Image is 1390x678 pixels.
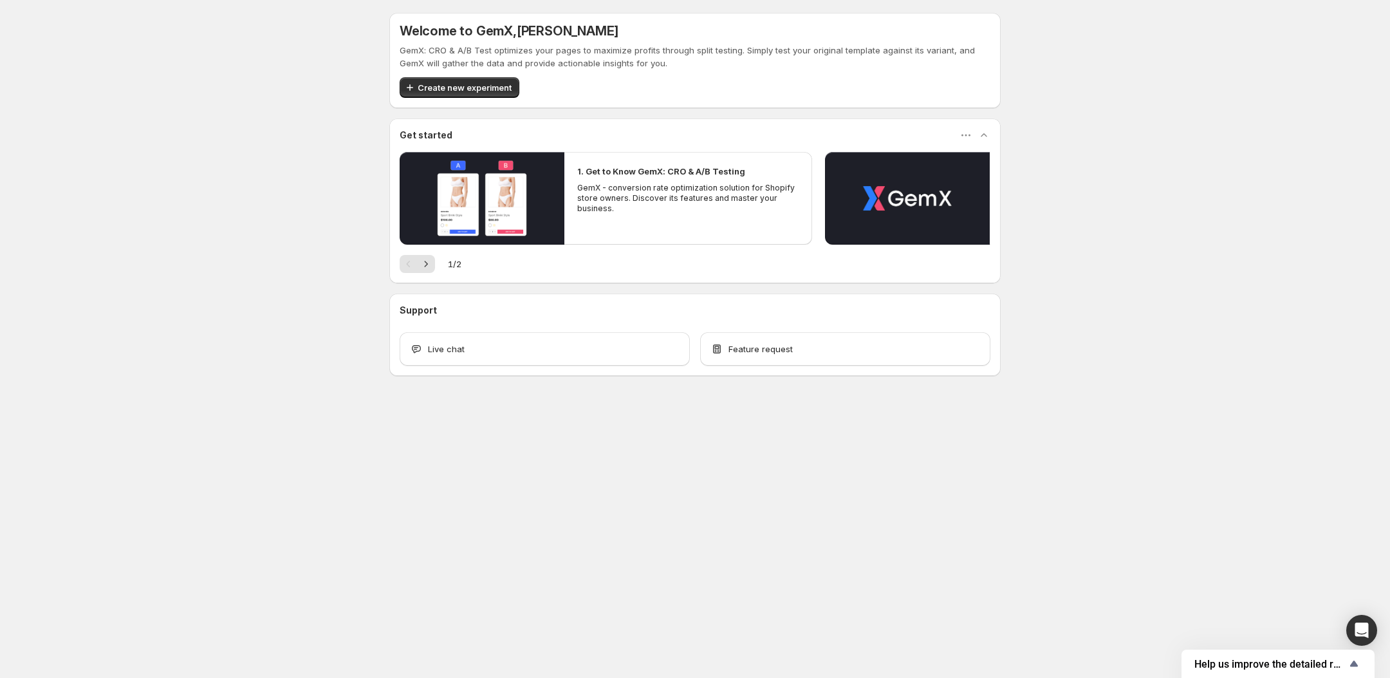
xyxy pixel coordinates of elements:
h2: 1. Get to Know GemX: CRO & A/B Testing [577,165,745,178]
button: Show survey - Help us improve the detailed report for A/B campaigns [1194,656,1362,672]
button: Play video [400,152,564,245]
span: Create new experiment [418,81,512,94]
h5: Welcome to GemX [400,23,618,39]
h3: Get started [400,129,452,142]
span: Feature request [728,343,793,355]
p: GemX: CRO & A/B Test optimizes your pages to maximize profits through split testing. Simply test ... [400,44,990,70]
span: Help us improve the detailed report for A/B campaigns [1194,658,1346,670]
nav: Pagination [400,255,435,273]
span: , [PERSON_NAME] [513,23,618,39]
h3: Support [400,304,437,317]
p: GemX - conversion rate optimization solution for Shopify store owners. Discover its features and ... [577,183,799,214]
button: Play video [825,152,990,245]
span: Live chat [428,343,465,355]
button: Next [417,255,435,273]
button: Create new experiment [400,77,519,98]
span: 1 / 2 [448,258,461,270]
div: Open Intercom Messenger [1346,615,1377,646]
